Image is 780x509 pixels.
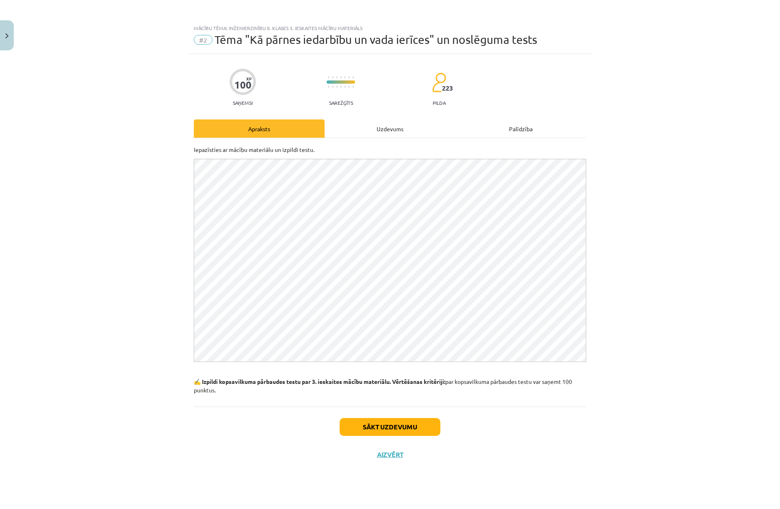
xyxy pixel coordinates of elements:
img: icon-short-line-57e1e144782c952c97e751825c79c345078a6d821885a25fce030b3d8c18986b.svg [349,86,349,88]
img: icon-short-line-57e1e144782c952c97e751825c79c345078a6d821885a25fce030b3d8c18986b.svg [344,76,345,78]
button: Aizvērt [375,451,405,459]
p: par kopsavilkuma pārbaudes testu var saņemt 100 punktus. [194,369,586,394]
span: #2 [194,35,212,45]
img: icon-short-line-57e1e144782c952c97e751825c79c345078a6d821885a25fce030b3d8c18986b.svg [336,76,337,78]
span: 223 [442,84,453,92]
img: icon-short-line-57e1e144782c952c97e751825c79c345078a6d821885a25fce030b3d8c18986b.svg [328,86,329,88]
strong: ✍️ Izpildi kopsavilkuma pārbaudes testu par 3. ieskaites mācību materiālu. Vērtēšanas kritēriji: [194,378,445,385]
div: 100 [234,79,251,91]
img: icon-close-lesson-0947bae3869378f0d4975bcd49f059093ad1ed9edebbc8119c70593378902aed.svg [5,33,9,39]
img: icon-short-line-57e1e144782c952c97e751825c79c345078a6d821885a25fce030b3d8c18986b.svg [340,86,341,88]
p: pilda [433,100,446,106]
p: Sarežģīts [329,100,353,106]
img: students-c634bb4e5e11cddfef0936a35e636f08e4e9abd3cc4e673bd6f9a4125e45ecb1.svg [432,72,446,93]
img: icon-short-line-57e1e144782c952c97e751825c79c345078a6d821885a25fce030b3d8c18986b.svg [353,86,353,88]
img: icon-short-line-57e1e144782c952c97e751825c79c345078a6d821885a25fce030b3d8c18986b.svg [353,76,353,78]
div: Palīdzība [455,119,586,138]
img: icon-short-line-57e1e144782c952c97e751825c79c345078a6d821885a25fce030b3d8c18986b.svg [332,86,333,88]
div: Apraksts [194,119,325,138]
button: Sākt uzdevumu [340,418,440,436]
div: Uzdevums [325,119,455,138]
img: icon-short-line-57e1e144782c952c97e751825c79c345078a6d821885a25fce030b3d8c18986b.svg [349,76,349,78]
div: Mācību tēma: Inženierzinību 8. klases 3. ieskaites mācību materiāls [194,25,586,31]
img: icon-short-line-57e1e144782c952c97e751825c79c345078a6d821885a25fce030b3d8c18986b.svg [344,86,345,88]
p: Iepazīsties ar mācību materiālu un izpildi testu. [194,145,586,154]
img: icon-short-line-57e1e144782c952c97e751825c79c345078a6d821885a25fce030b3d8c18986b.svg [340,76,341,78]
img: icon-short-line-57e1e144782c952c97e751825c79c345078a6d821885a25fce030b3d8c18986b.svg [336,86,337,88]
span: XP [246,76,251,81]
p: Saņemsi [230,100,256,106]
span: Tēma "Kā pārnes iedarbību un vada ierīces" un noslēguma tests [214,33,537,46]
img: icon-short-line-57e1e144782c952c97e751825c79c345078a6d821885a25fce030b3d8c18986b.svg [328,76,329,78]
img: icon-short-line-57e1e144782c952c97e751825c79c345078a6d821885a25fce030b3d8c18986b.svg [332,76,333,78]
